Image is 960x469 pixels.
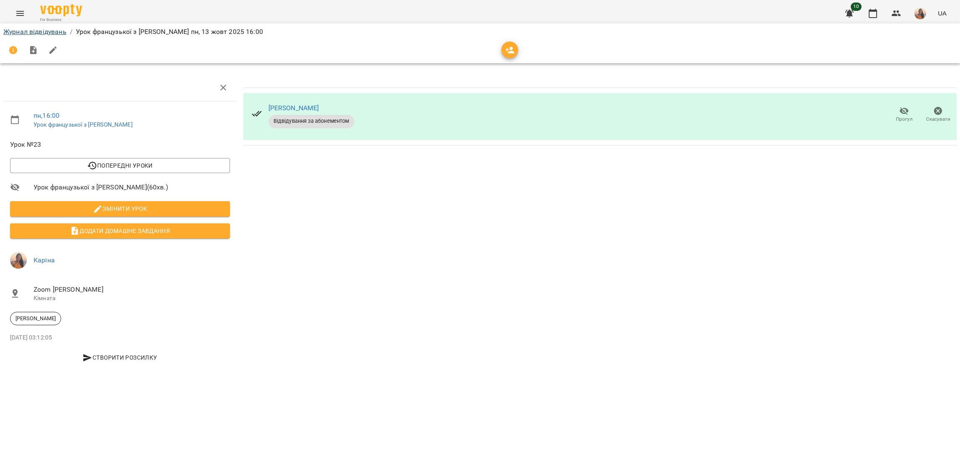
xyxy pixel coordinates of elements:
span: Прогул [896,116,913,123]
a: Урок французької з [PERSON_NAME] [34,121,133,128]
p: Кімната [34,294,230,303]
img: Voopty Logo [40,4,82,16]
nav: breadcrumb [3,27,957,37]
span: Урок французької з [PERSON_NAME] ( 60 хв. ) [34,182,230,192]
span: For Business [40,17,82,23]
a: Каріна [34,256,55,264]
button: Додати домашнє завдання [10,223,230,238]
button: Змінити урок [10,201,230,216]
span: Урок №23 [10,140,230,150]
a: Журнал відвідувань [3,28,67,36]
button: Попередні уроки [10,158,230,173]
p: [DATE] 03:12:05 [10,334,230,342]
span: [PERSON_NAME] [10,315,61,322]
span: Скасувати [926,116,950,123]
button: Скасувати [921,103,955,127]
a: [PERSON_NAME] [268,104,319,112]
span: Відвідування за абонементом [268,117,354,125]
span: Змінити урок [17,204,223,214]
p: Урок французької з [PERSON_NAME] пн, 13 жовт 2025 16:00 [76,27,263,37]
span: Створити розсилку [13,352,227,363]
button: UA [934,5,950,21]
img: 069e1e257d5519c3c657f006daa336a6.png [10,252,27,269]
img: 069e1e257d5519c3c657f006daa336a6.png [914,8,926,19]
span: 10 [851,3,862,11]
span: Zoom [PERSON_NAME] [34,285,230,295]
span: UA [938,9,947,18]
span: Попередні уроки [17,161,223,171]
button: Menu [10,3,30,23]
button: Прогул [887,103,921,127]
a: пн , 16:00 [34,111,59,119]
div: [PERSON_NAME] [10,312,61,325]
button: Створити розсилку [10,350,230,365]
li: / [70,27,72,37]
span: Додати домашнє завдання [17,226,223,236]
